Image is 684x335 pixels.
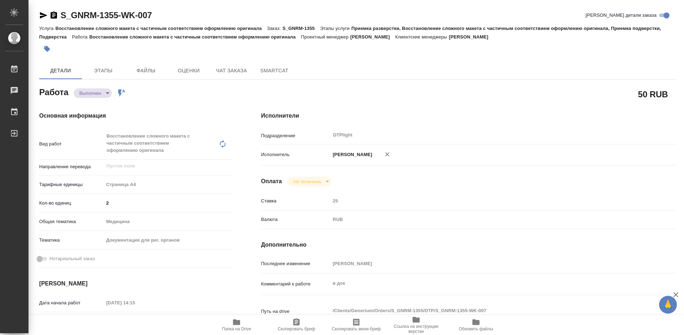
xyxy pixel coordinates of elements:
[662,297,674,312] span: 🙏
[214,66,249,75] span: Чат заказа
[659,296,677,314] button: 🙏
[301,34,350,40] p: Проектный менеджер
[386,315,446,335] button: Ссылка на инструкции верстки
[39,218,104,225] p: Общая тематика
[330,277,642,289] textarea: в док
[39,181,104,188] p: Тарифные единицы
[267,26,283,31] p: Заказ:
[390,324,442,334] span: Ссылка на инструкции верстки
[446,315,506,335] button: Обновить файлы
[61,10,152,20] a: S_GNRM-1355-WK-007
[86,66,120,75] span: Этапы
[104,216,233,228] div: Медицина
[330,213,642,226] div: RUB
[330,151,372,158] p: [PERSON_NAME]
[39,140,104,148] p: Вид работ
[320,26,351,31] p: Этапы услуги
[332,326,380,331] span: Скопировать мини-бриф
[350,34,395,40] p: [PERSON_NAME]
[291,179,323,185] button: Не оплачена
[261,197,330,205] p: Ставка
[326,315,386,335] button: Скопировать мини-бриф
[207,315,266,335] button: Папка на Drive
[89,34,301,40] p: Восстановление сложного макета с частичным соответствием оформлению оригинала
[287,177,331,186] div: Выполнен
[222,326,251,331] span: Папка на Drive
[74,88,112,98] div: Выполнен
[39,11,48,20] button: Скопировать ссылку для ЯМессенджера
[586,12,657,19] span: [PERSON_NAME] детали заказа
[172,66,206,75] span: Оценки
[266,315,326,335] button: Скопировать бриф
[72,34,89,40] p: Работа
[77,90,103,96] button: Выполнен
[261,177,282,186] h4: Оплата
[50,255,95,262] span: Нотариальный заказ
[39,112,233,120] h4: Основная информация
[449,34,494,40] p: [PERSON_NAME]
[261,280,330,288] p: Комментарий к работе
[104,179,233,191] div: Страница А4
[39,237,104,244] p: Тематика
[106,162,216,170] input: Пустое поле
[39,163,104,170] p: Направление перевода
[278,326,315,331] span: Скопировать бриф
[261,112,676,120] h4: Исполнители
[395,34,449,40] p: Клиентские менеджеры
[257,66,291,75] span: SmartCat
[39,85,68,98] h2: Работа
[459,326,493,331] span: Обновить файлы
[379,146,395,162] button: Удалить исполнителя
[261,241,676,249] h4: Дополнительно
[50,11,58,20] button: Скопировать ссылку
[330,305,642,317] textarea: /Clients/Generium/Orders/S_GNRM-1355/DTP/S_GNRM-1355-WK-007
[39,26,55,31] p: Услуга
[261,308,330,315] p: Путь на drive
[39,200,104,207] p: Кол-во единиц
[104,198,233,208] input: ✎ Введи что-нибудь
[55,26,267,31] p: Восстановление сложного макета с частичным соответствием оформлению оригинала
[104,234,233,246] div: Документация для рег. органов
[638,88,668,100] h2: 50 RUB
[330,196,642,206] input: Пустое поле
[261,260,330,267] p: Последнее изменение
[39,299,104,306] p: Дата начала работ
[39,279,233,288] h4: [PERSON_NAME]
[129,66,163,75] span: Файлы
[104,298,166,308] input: Пустое поле
[283,26,320,31] p: S_GNRM-1355
[330,258,642,269] input: Пустое поле
[43,66,78,75] span: Детали
[39,41,55,57] button: Добавить тэг
[261,151,330,158] p: Исполнитель
[261,216,330,223] p: Валюта
[261,132,330,139] p: Подразделение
